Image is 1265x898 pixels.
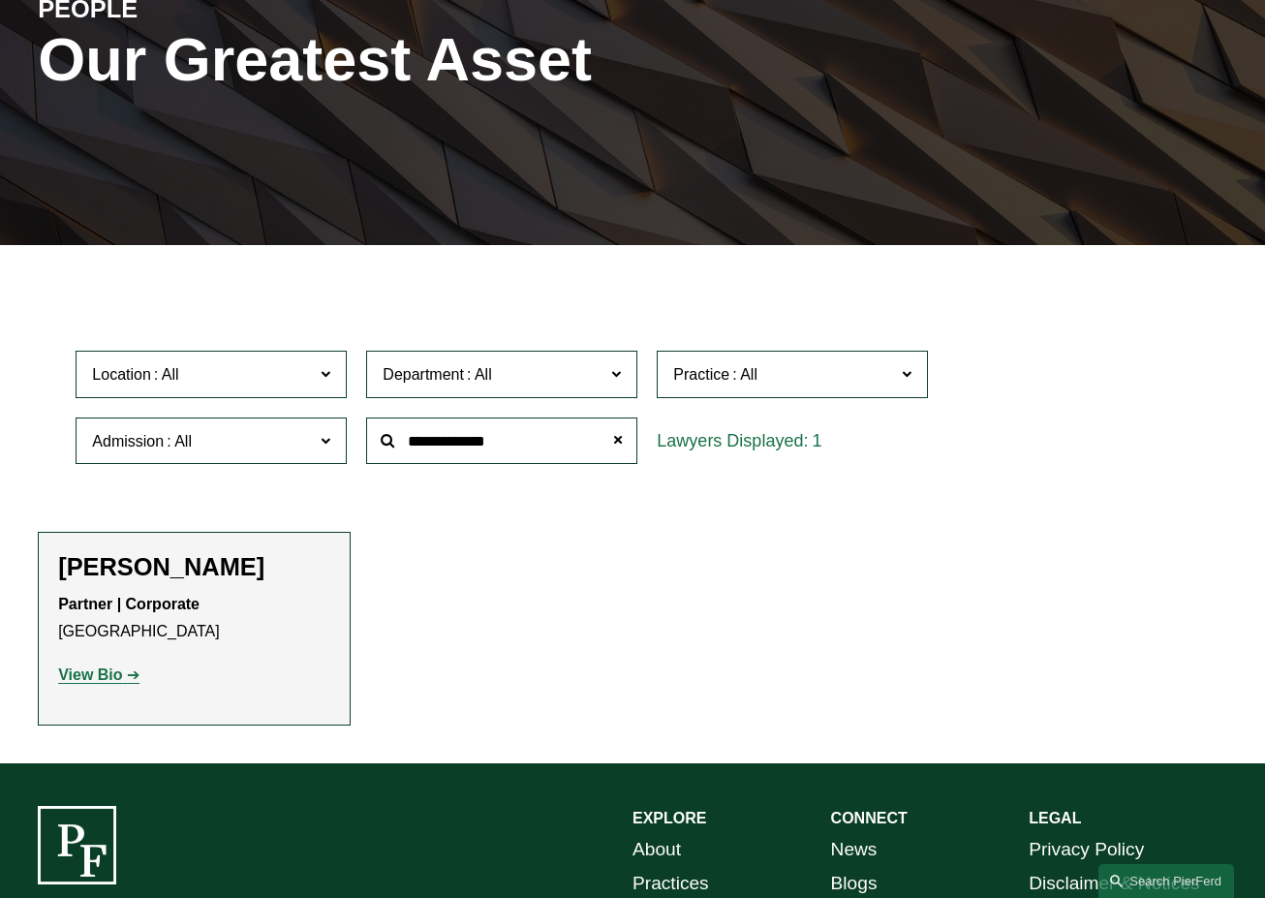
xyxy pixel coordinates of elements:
[58,666,139,683] a: View Bio
[1029,810,1081,826] strong: LEGAL
[812,431,821,450] span: 1
[1098,864,1234,898] a: Search this site
[58,666,122,683] strong: View Bio
[831,810,908,826] strong: CONNECT
[38,24,830,94] h1: Our Greatest Asset
[58,596,200,612] strong: Partner | Corporate
[92,433,164,449] span: Admission
[1029,833,1144,866] a: Privacy Policy
[58,591,330,647] p: [GEOGRAPHIC_DATA]
[632,810,706,826] strong: EXPLORE
[383,366,464,383] span: Department
[673,366,729,383] span: Practice
[92,366,151,383] span: Location
[632,833,681,866] a: About
[831,833,878,866] a: News
[58,552,330,582] h2: [PERSON_NAME]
